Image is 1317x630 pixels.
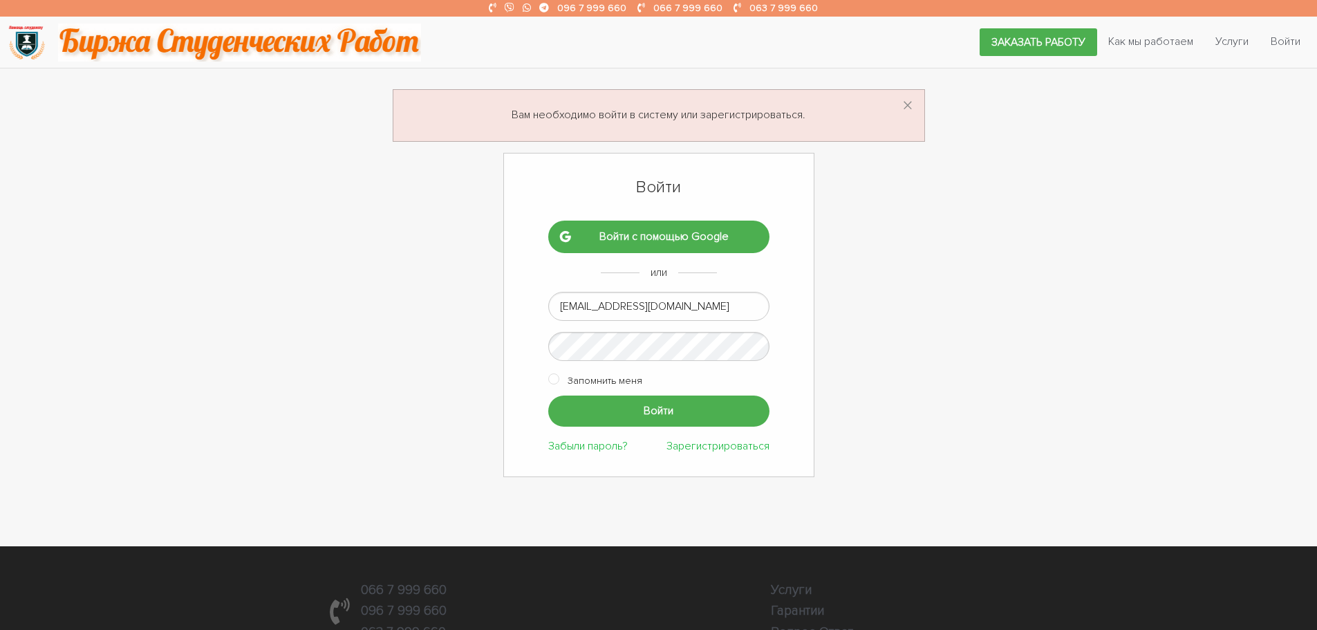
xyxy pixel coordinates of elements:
span: Войти с помощью Google [570,231,758,243]
a: Забыли пароль? [548,439,628,453]
input: Адрес электронной почты [548,292,769,321]
a: 063 7 999 660 [749,2,818,14]
a: 096 7 999 660 [361,602,447,619]
span: × [902,93,913,120]
h1: Войти [548,176,769,199]
a: Войти с помощью Google [548,221,769,252]
img: logo-135dea9cf721667cc4ddb0c1795e3ba8b7f362e3d0c04e2cc90b931989920324.png [8,24,46,62]
img: motto-2ce64da2796df845c65ce8f9480b9c9d679903764b3ca6da4b6de107518df0fe.gif [58,24,421,62]
label: Запомнить меня [568,372,642,389]
a: Услуги [1204,28,1260,55]
p: Вам необходимо войти в систему или зарегистрироваться. [410,106,908,124]
a: Гарантии [771,602,824,619]
a: 096 7 999 660 [557,2,626,14]
a: Как мы работаем [1097,28,1204,55]
a: Услуги [771,582,812,598]
a: 066 7 999 660 [653,2,722,14]
a: Войти [1260,28,1311,55]
a: Заказать работу [980,28,1097,56]
span: или [651,266,667,279]
input: Войти [548,396,769,427]
a: 066 7 999 660 [361,582,447,598]
a: Зарегистрироваться [666,439,769,453]
button: Dismiss alert [902,95,913,118]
